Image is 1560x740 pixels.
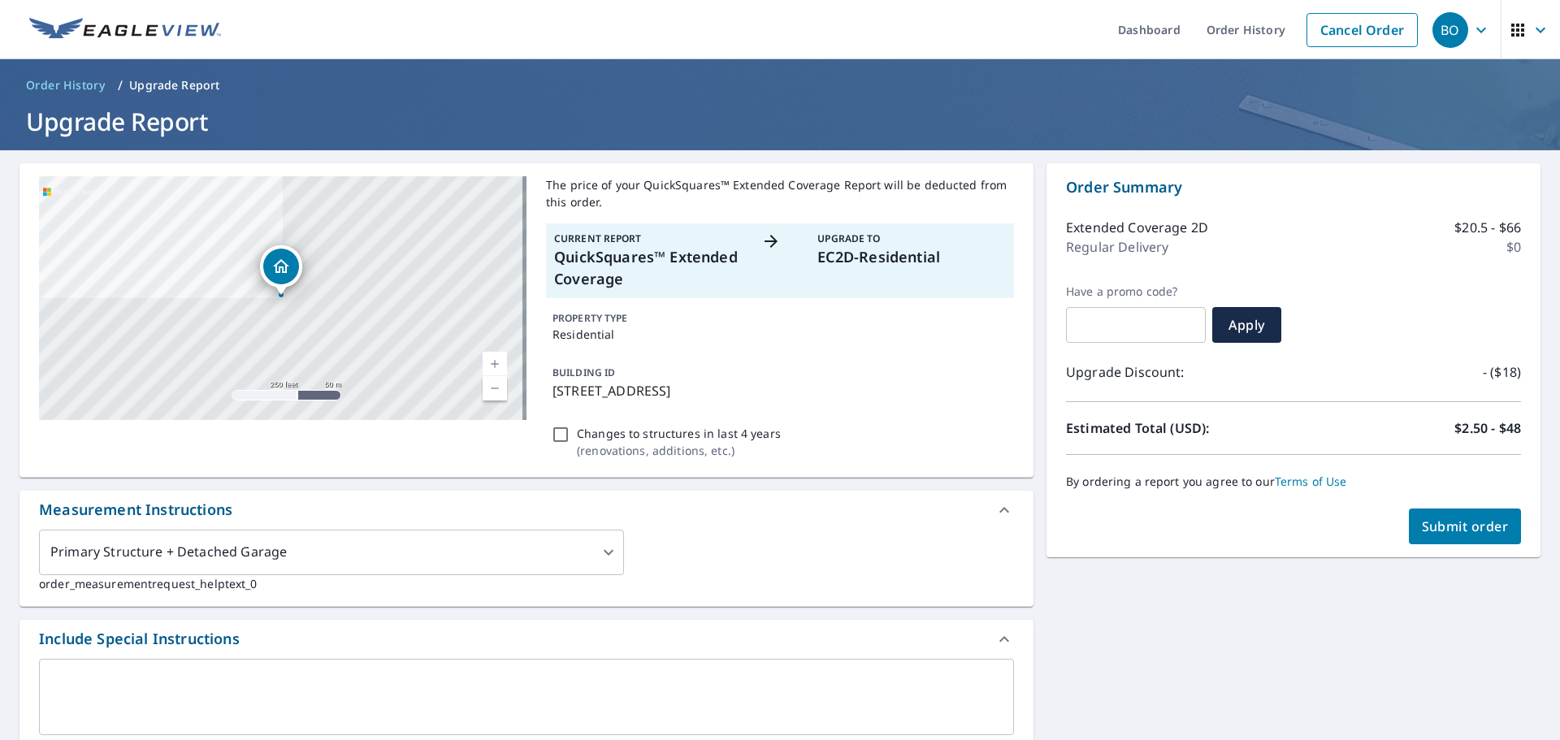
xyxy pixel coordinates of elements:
[1066,418,1293,438] p: Estimated Total (USD):
[554,232,743,246] p: Current Report
[118,76,123,95] li: /
[39,530,624,575] div: Primary Structure + Detached Garage
[552,366,615,379] p: BUILDING ID
[19,72,111,98] a: Order History
[1066,176,1521,198] p: Order Summary
[1225,316,1268,334] span: Apply
[39,499,232,521] div: Measurement Instructions
[1409,508,1522,544] button: Submit order
[19,105,1540,138] h1: Upgrade Report
[1306,13,1418,47] a: Cancel Order
[19,491,1033,530] div: Measurement Instructions
[817,232,1006,246] p: Upgrade To
[1066,218,1208,237] p: Extended Coverage 2D
[577,425,781,442] p: Changes to structures in last 4 years
[129,77,219,93] p: Upgrade Report
[1275,474,1347,489] a: Terms of Use
[1212,307,1281,343] button: Apply
[1454,418,1521,438] p: $2.50 - $48
[1454,218,1521,237] p: $20.5 - $66
[1066,237,1168,257] p: Regular Delivery
[1483,362,1521,382] p: - ($18)
[552,326,1007,343] p: Residential
[1422,517,1509,535] span: Submit order
[1066,284,1206,299] label: Have a promo code?
[39,575,1014,592] p: order_measurementrequest_helptext_0
[552,381,1007,400] p: [STREET_ADDRESS]
[29,18,221,42] img: EV Logo
[1066,474,1521,489] p: By ordering a report you agree to our
[19,72,1540,98] nav: breadcrumb
[546,176,1014,210] p: The price of your QuickSquares™ Extended Coverage Report will be deducted from this order.
[39,628,240,650] div: Include Special Instructions
[26,77,105,93] span: Order History
[19,620,1033,659] div: Include Special Instructions
[1506,237,1521,257] p: $0
[817,246,1006,268] p: EC2D-Residential
[552,311,1007,326] p: PROPERTY TYPE
[483,352,507,376] a: Current Level 17, Zoom In
[483,376,507,400] a: Current Level 17, Zoom Out
[1432,12,1468,48] div: BO
[554,246,743,290] p: QuickSquares™ Extended Coverage
[1066,362,1293,382] p: Upgrade Discount:
[260,245,302,296] div: Dropped pin, building 1, Residential property, 216 Summit Farms Trl Moyock, NC 27958
[577,442,781,459] p: ( renovations, additions, etc. )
